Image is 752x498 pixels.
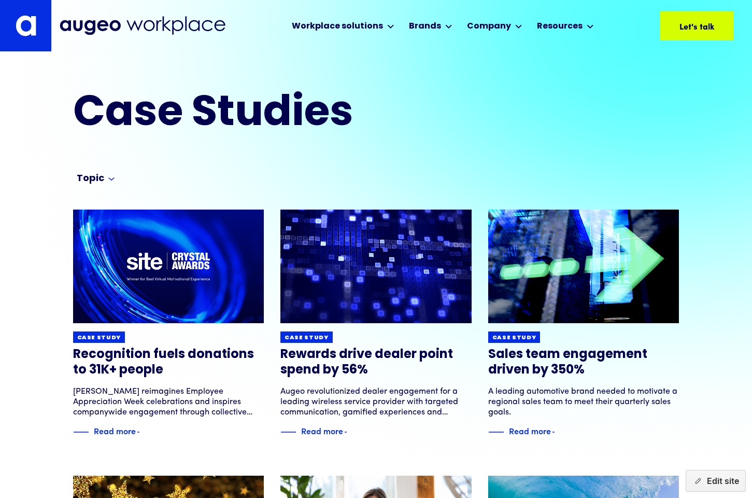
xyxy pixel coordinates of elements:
h2: Case Studies [73,93,430,135]
img: Blue decorative line [280,426,296,438]
div: [PERSON_NAME] reimagines Employee Appreciation Week celebrations and inspires companywide engagem... [73,386,264,418]
img: Blue text arrow [137,426,152,438]
div: Brands [409,20,441,33]
div: Company [467,20,511,33]
div: Augeo revolutionized dealer engagement for a leading wireless service provider with targeted comm... [280,386,472,418]
div: A leading automotive brand needed to motivate a regional sales team to meet their quarterly sales... [488,386,679,418]
a: Case studyRewards drive dealer point spend by 56%Augeo revolutionized dealer engagement for a lea... [280,210,472,438]
div: Topic [77,173,104,185]
div: Read more [301,424,343,437]
div: Case study [285,334,329,342]
div: Case study [77,334,121,342]
img: Blue decorative line [488,426,504,438]
div: Read more [509,424,551,437]
img: Augeo's "a" monogram decorative logo in white. [16,15,36,36]
h3: Rewards drive dealer point spend by 56% [280,347,472,378]
div: Read more [94,424,136,437]
h3: Sales team engagement driven by 350% [488,347,679,378]
button: Edit site [686,470,746,492]
img: Blue text arrow [344,426,360,438]
div: Resources [537,20,583,33]
a: Case studySales team engagement driven by 350%A leading automotive brand needed to motivate a reg... [488,210,679,438]
img: Arrow symbol in bright blue pointing down to indicate an expanded section. [108,177,115,181]
a: Case studyRecognition fuels donations to 31K+ people[PERSON_NAME] reimagines Employee Appreciatio... [73,210,264,438]
div: Case study [492,334,536,342]
div: Workplace solutions [292,20,383,33]
h3: Recognition fuels donations to 31K+ people [73,347,264,378]
img: Blue decorative line [73,426,89,438]
img: Blue text arrow [552,426,567,438]
img: Augeo Workplace business unit full logo in mignight blue. [60,16,225,35]
a: Let's talk [660,11,733,40]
